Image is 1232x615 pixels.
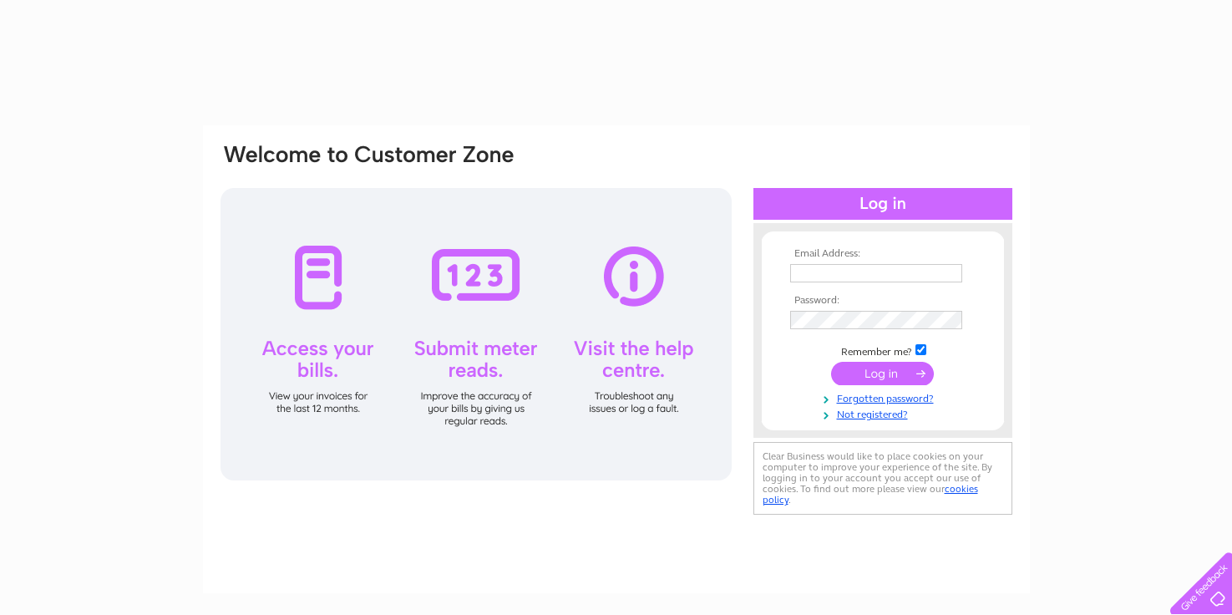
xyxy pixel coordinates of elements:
th: Password: [786,295,980,307]
a: cookies policy [763,483,978,506]
a: Forgotten password? [790,389,980,405]
th: Email Address: [786,248,980,260]
div: Clear Business would like to place cookies on your computer to improve your experience of the sit... [753,442,1012,515]
input: Submit [831,362,934,385]
td: Remember me? [786,342,980,358]
a: Not registered? [790,405,980,421]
